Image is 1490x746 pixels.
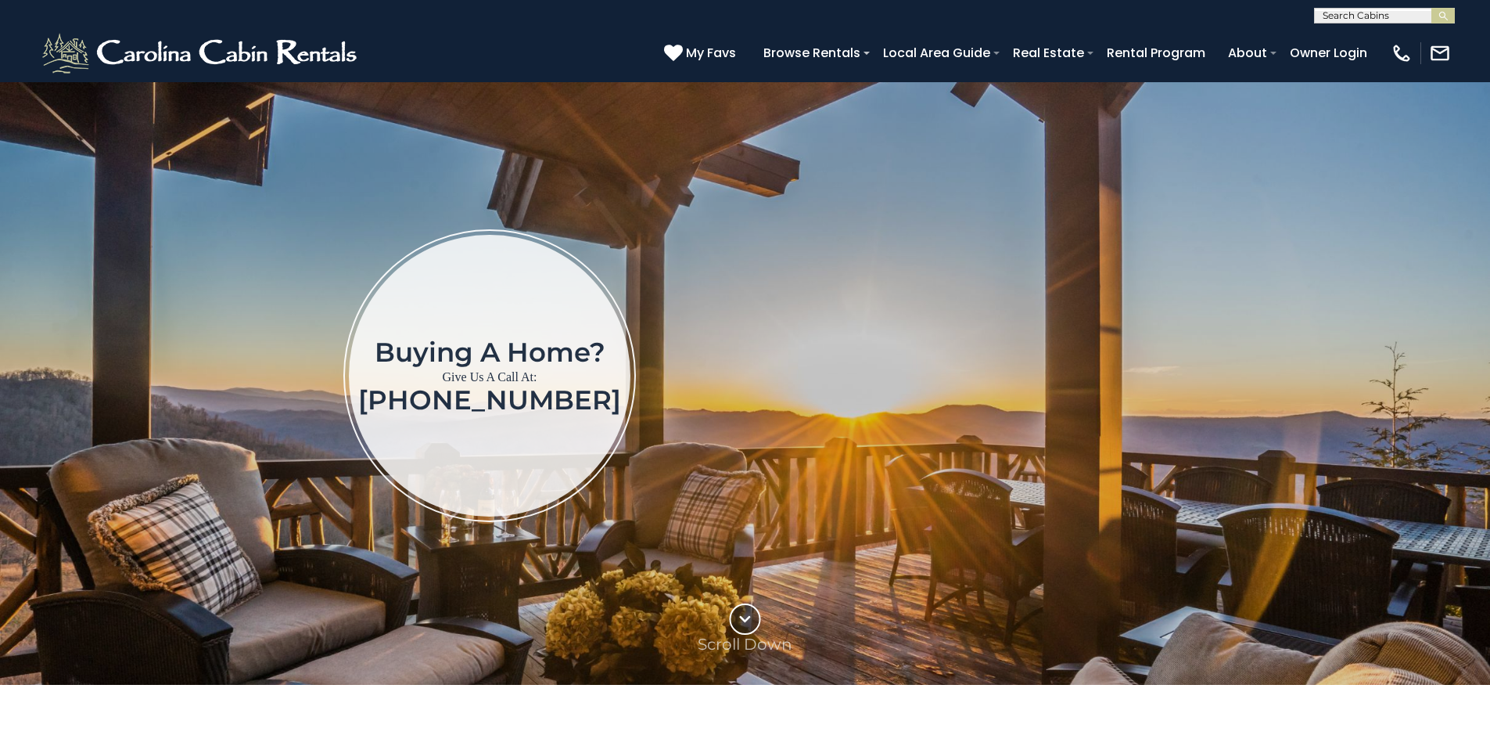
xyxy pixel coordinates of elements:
a: About [1220,39,1275,67]
h1: Buying a home? [358,338,621,366]
p: Scroll Down [698,635,792,654]
a: Owner Login [1282,39,1375,67]
a: Rental Program [1099,39,1213,67]
p: Give Us A Call At: [358,366,621,388]
img: White-1-2.png [39,30,364,77]
a: Real Estate [1005,39,1092,67]
img: phone-regular-white.png [1391,42,1413,64]
a: My Favs [664,43,740,63]
span: My Favs [686,43,736,63]
a: [PHONE_NUMBER] [358,384,621,416]
a: Local Area Guide [875,39,998,67]
img: mail-regular-white.png [1429,42,1451,64]
iframe: New Contact Form [888,164,1398,586]
a: Browse Rentals [756,39,868,67]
